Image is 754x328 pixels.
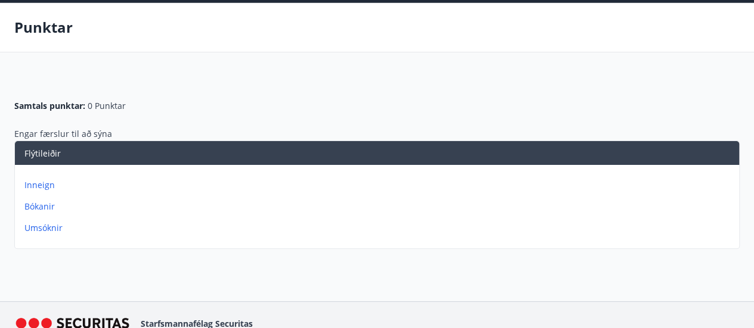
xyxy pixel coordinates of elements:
span: Samtals punktar : [14,100,85,112]
p: Umsóknir [24,222,734,234]
p: Punktar [14,17,73,38]
span: Flýtileiðir [24,148,61,159]
p: Inneign [24,179,734,191]
span: 0 Punktar [88,100,126,112]
p: Bókanir [24,201,734,213]
span: Engar færslur til að sýna [14,128,112,139]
